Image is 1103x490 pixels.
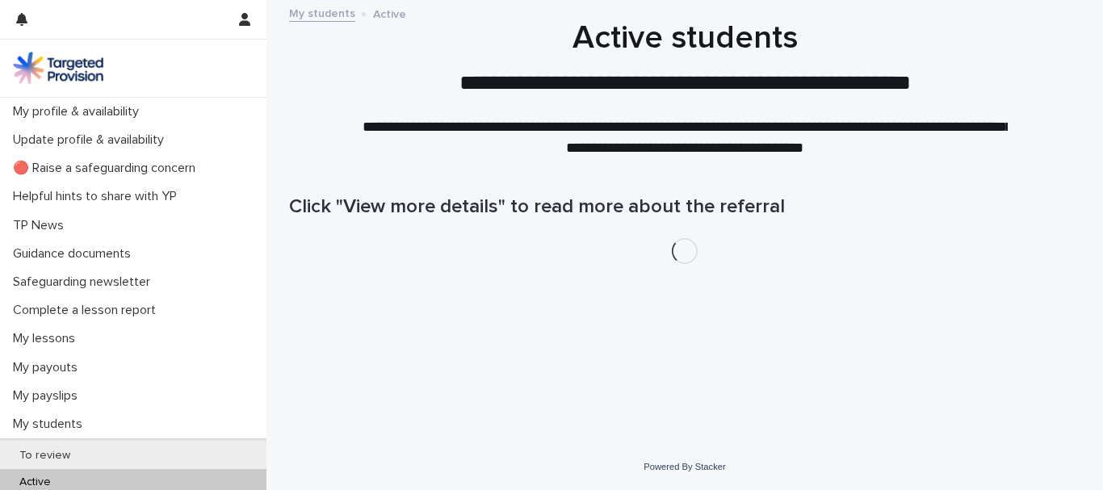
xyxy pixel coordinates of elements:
img: M5nRWzHhSzIhMunXDL62 [13,52,103,84]
p: My payouts [6,360,90,375]
p: Update profile & availability [6,132,177,148]
h1: Active students [289,19,1080,57]
a: My students [289,3,355,22]
p: TP News [6,218,77,233]
p: Guidance documents [6,246,144,262]
p: Safeguarding newsletter [6,274,163,290]
p: My lessons [6,331,88,346]
h1: Click "View more details" to read more about the referral [289,195,1080,219]
p: Active [373,4,406,22]
p: To review [6,449,83,463]
p: Active [6,475,64,489]
p: My profile & availability [6,104,152,119]
a: Powered By Stacker [644,462,725,471]
p: Helpful hints to share with YP [6,189,190,204]
p: 🔴 Raise a safeguarding concern [6,161,208,176]
p: Complete a lesson report [6,303,169,318]
p: My students [6,417,95,432]
p: My payslips [6,388,90,404]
